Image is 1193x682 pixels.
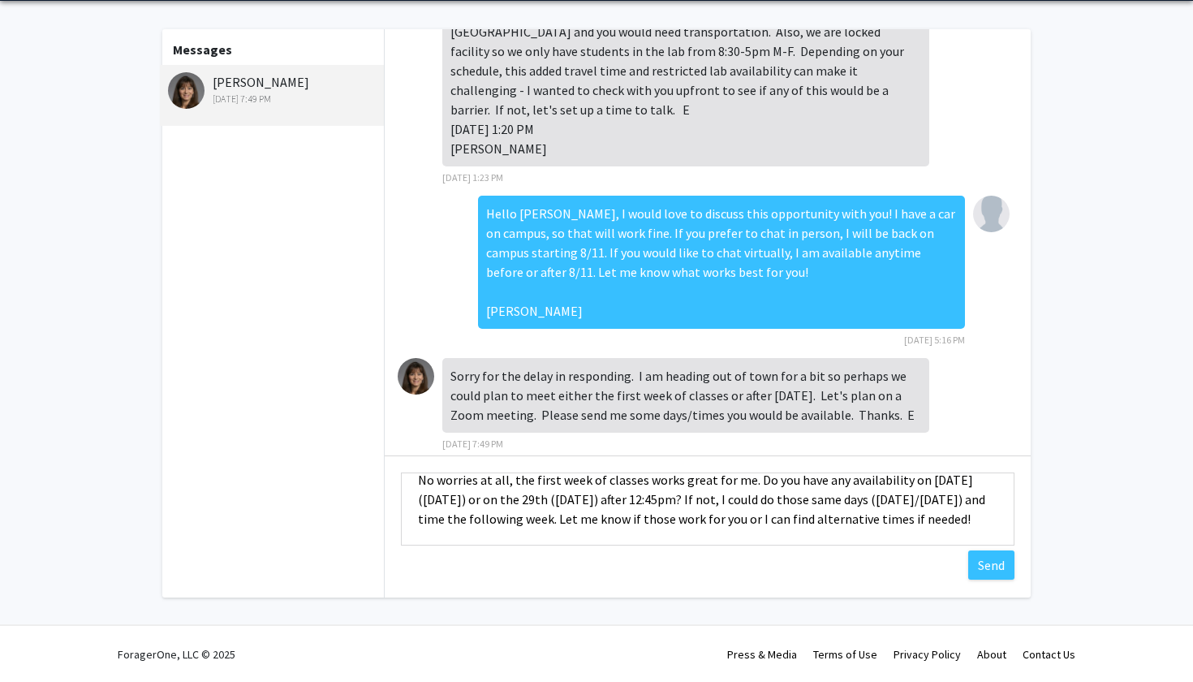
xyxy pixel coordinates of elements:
[442,438,503,450] span: [DATE] 7:49 PM
[968,550,1014,580] button: Send
[478,196,965,329] div: Hello [PERSON_NAME], I would love to discuss this opportunity with you! I have a car on campus, s...
[894,647,961,662] a: Privacy Policy
[12,609,69,670] iframe: Chat
[168,92,380,106] div: [DATE] 7:49 PM
[442,171,503,183] span: [DATE] 1:23 PM
[442,358,929,433] div: Sorry for the delay in responding. I am heading out of town for a bit so perhaps we could plan to...
[1023,647,1075,662] a: Contact Us
[813,647,877,662] a: Terms of Use
[173,41,232,58] b: Messages
[904,334,965,346] span: [DATE] 5:16 PM
[973,196,1010,232] img: Sophie Kusserow
[398,358,434,395] img: Elizabeth Bryda
[727,647,797,662] a: Press & Media
[168,72,380,106] div: [PERSON_NAME]
[401,473,1014,546] textarea: Message
[168,72,205,109] img: Elizabeth Bryda
[977,647,1006,662] a: About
